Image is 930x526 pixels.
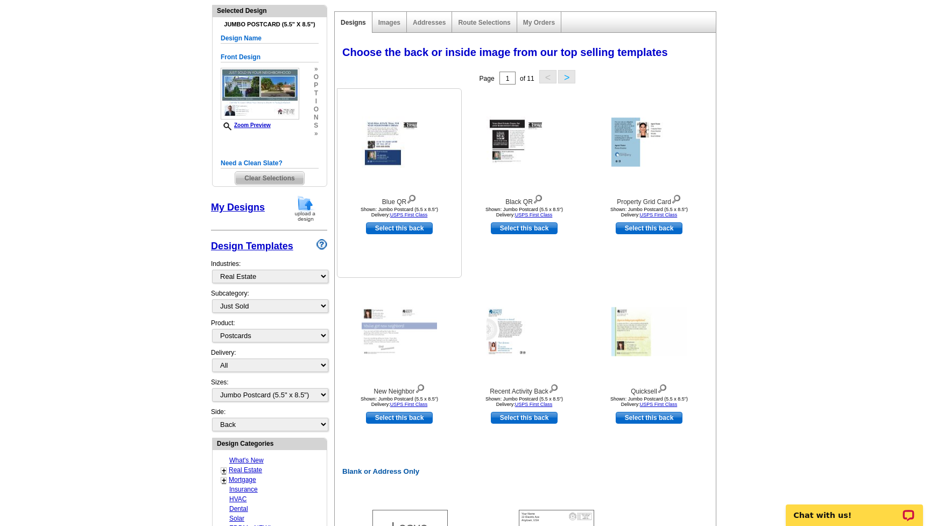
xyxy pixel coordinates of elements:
[314,97,319,106] span: i
[458,19,510,26] a: Route Selections
[590,396,708,407] div: Shown: Jumbo Postcard (5.5 x 8.5") Delivery:
[222,466,226,475] a: +
[221,21,319,28] h4: Jumbo Postcard (5.5" x 8.5")
[213,438,327,448] div: Design Categories
[222,476,226,485] a: +
[211,241,293,251] a: Design Templates
[229,486,258,493] a: Insurance
[341,19,366,26] a: Designs
[539,70,556,83] button: <
[406,192,417,204] img: view design details
[229,505,248,513] a: Dental
[211,202,265,213] a: My Designs
[221,52,319,62] h5: Front Design
[221,68,299,120] img: GENREJPF_JS_2Prop_All.jpg
[314,122,319,130] span: s
[340,382,459,396] div: New Neighbor
[465,207,583,218] div: Shown: Jumbo Postcard (5.5 x 8.5") Delivery:
[590,207,708,218] div: Shown: Jumbo Postcard (5.5 x 8.5") Delivery:
[657,382,667,394] img: view design details
[229,457,264,464] a: What's New
[515,402,553,407] a: USPS First Class
[366,412,433,424] a: use this design
[465,396,583,407] div: Shown: Jumbo Postcard (5.5 x 8.5") Delivery:
[229,476,256,483] a: Mortgage
[229,495,246,503] a: HVAC
[611,307,687,356] img: Quicksell
[487,117,562,168] img: Black QR
[415,382,425,394] img: view design details
[611,118,687,167] img: Property Grid Card
[515,212,553,218] a: USPS First Class
[221,122,271,128] a: Zoom Preview
[314,130,319,138] span: »
[491,222,558,234] a: use this design
[558,70,575,83] button: >
[340,207,459,218] div: Shown: Jumbo Postcard (5.5 x 8.5") Delivery:
[671,192,681,204] img: view design details
[235,172,304,185] span: Clear Selections
[779,492,930,526] iframe: LiveChat chat widget
[314,73,319,81] span: o
[314,81,319,89] span: p
[590,192,708,207] div: Property Grid Card
[640,402,678,407] a: USPS First Class
[366,222,433,234] a: use this design
[487,307,562,356] img: Recent Activity Back
[480,75,495,82] span: Page
[314,106,319,114] span: o
[616,412,682,424] a: use this design
[211,348,327,377] div: Delivery:
[533,192,543,204] img: view design details
[491,412,558,424] a: use this design
[616,222,682,234] a: use this design
[378,19,400,26] a: Images
[413,19,446,26] a: Addresses
[342,46,668,58] span: Choose the back or inside image from our top selling templates
[390,402,428,407] a: USPS First Class
[340,192,459,207] div: Blue QR
[291,195,319,222] img: upload-design
[337,467,718,476] h2: Blank or Address Only
[221,158,319,169] h5: Need a Clean Slate?
[390,212,428,218] a: USPS First Class
[465,192,583,207] div: Black QR
[211,377,327,407] div: Sizes:
[211,318,327,348] div: Product:
[590,382,708,396] div: Quicksell
[362,307,437,356] img: New Neighbor
[314,65,319,73] span: »
[523,19,555,26] a: My Orders
[314,89,319,97] span: t
[548,382,559,394] img: view design details
[465,382,583,396] div: Recent Activity Back
[362,117,437,168] img: Blue QR
[211,254,327,289] div: Industries:
[316,239,327,250] img: design-wizard-help-icon.png
[520,75,534,82] span: of 11
[314,114,319,122] span: n
[211,407,327,432] div: Side:
[640,212,678,218] a: USPS First Class
[229,515,244,522] a: Solar
[221,33,319,44] h5: Design Name
[229,466,262,474] a: Real Estate
[211,289,327,318] div: Subcategory:
[213,5,327,16] div: Selected Design
[340,396,459,407] div: Shown: Jumbo Postcard (5.5 x 8.5") Delivery:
